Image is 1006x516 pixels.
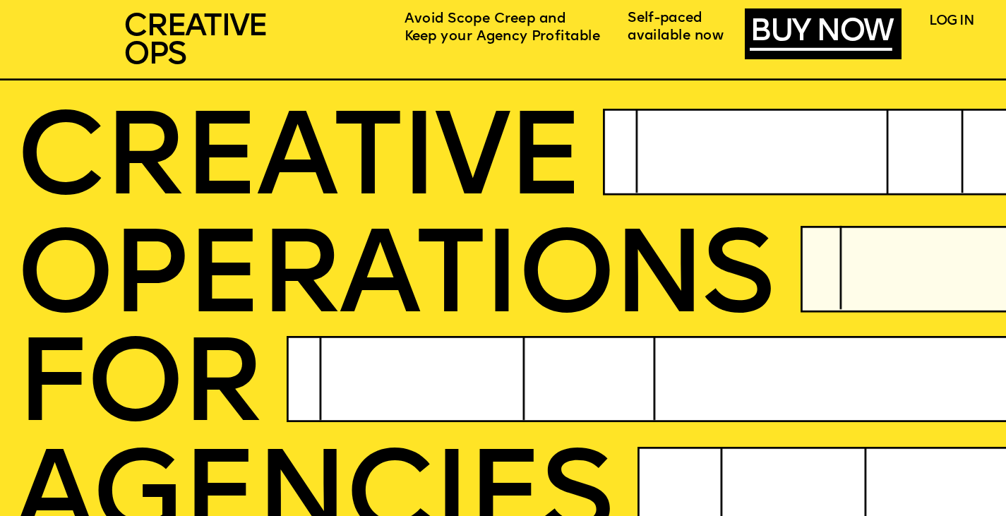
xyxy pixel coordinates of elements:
span: OPERatioNS [16,223,772,341]
a: BUY NOW [750,17,892,52]
a: LOG IN [929,15,974,28]
span: available now [628,30,724,42]
span: Avoid Scope Creep and [405,13,565,25]
span: FOR [16,332,261,450]
span: Keep your Agency Profitable [405,30,600,43]
span: CREATIVE OPS [124,12,266,72]
span: Self-paced [628,12,702,25]
span: CREATIVE [16,105,580,223]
